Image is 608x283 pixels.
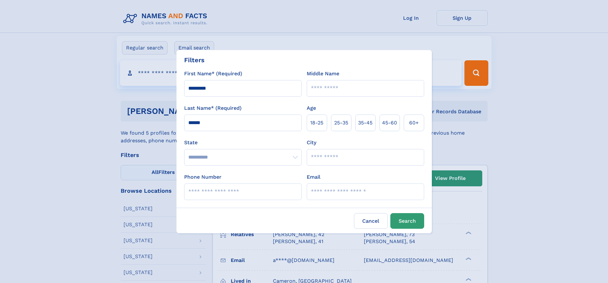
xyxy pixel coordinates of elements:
[307,104,316,112] label: Age
[390,213,424,229] button: Search
[184,139,302,146] label: State
[307,173,320,181] label: Email
[382,119,397,127] span: 45‑60
[307,139,316,146] label: City
[409,119,419,127] span: 60+
[184,55,205,65] div: Filters
[310,119,323,127] span: 18‑25
[184,70,242,78] label: First Name* (Required)
[334,119,348,127] span: 25‑35
[307,70,339,78] label: Middle Name
[354,213,388,229] label: Cancel
[184,173,221,181] label: Phone Number
[358,119,372,127] span: 35‑45
[184,104,242,112] label: Last Name* (Required)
